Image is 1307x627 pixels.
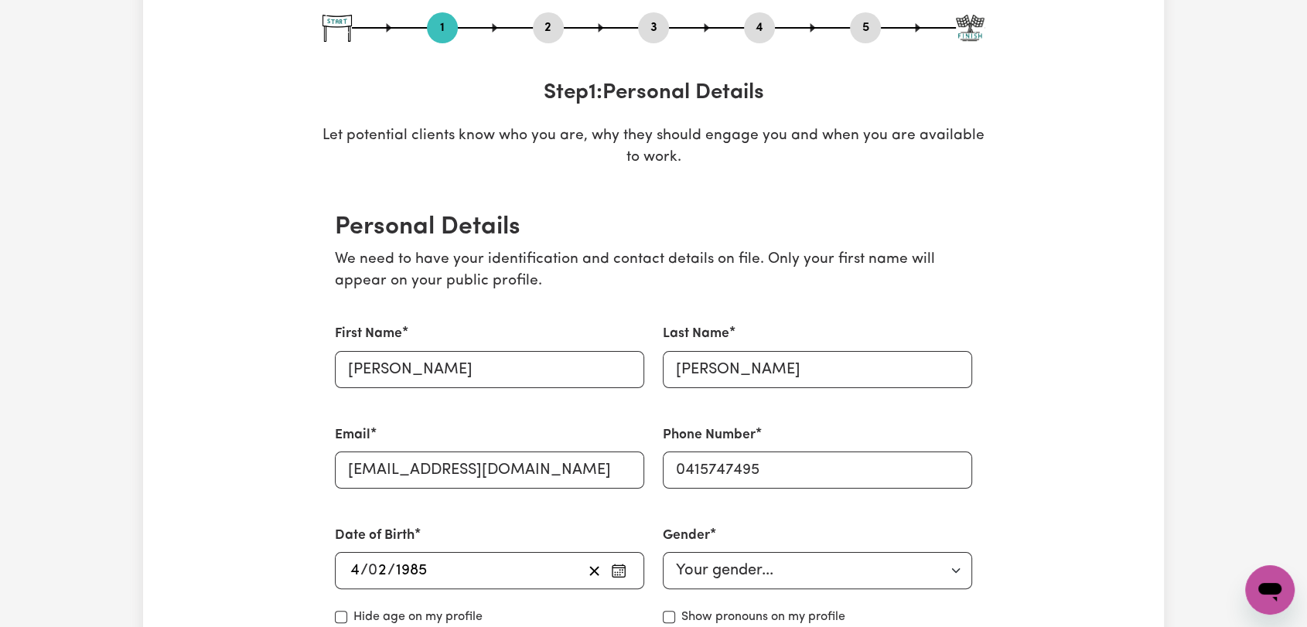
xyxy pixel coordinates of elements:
[335,324,402,344] label: First Name
[360,562,368,579] span: /
[322,80,985,107] h3: Step 1 : Personal Details
[369,559,387,582] input: --
[850,18,881,38] button: Go to step 5
[638,18,669,38] button: Go to step 3
[368,563,377,578] span: 0
[1245,565,1295,615] iframe: Button to launch messaging window
[663,425,756,445] label: Phone Number
[335,526,415,546] label: Date of Birth
[427,18,458,38] button: Go to step 1
[322,125,985,170] p: Let potential clients know who you are, why they should engage you and when you are available to ...
[681,608,845,626] label: Show pronouns on my profile
[387,562,395,579] span: /
[350,559,360,582] input: --
[663,526,710,546] label: Gender
[744,18,775,38] button: Go to step 4
[533,18,564,38] button: Go to step 2
[335,425,370,445] label: Email
[395,559,428,582] input: ----
[335,249,972,294] p: We need to have your identification and contact details on file. Only your first name will appear...
[663,324,729,344] label: Last Name
[353,608,483,626] label: Hide age on my profile
[335,213,972,242] h2: Personal Details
